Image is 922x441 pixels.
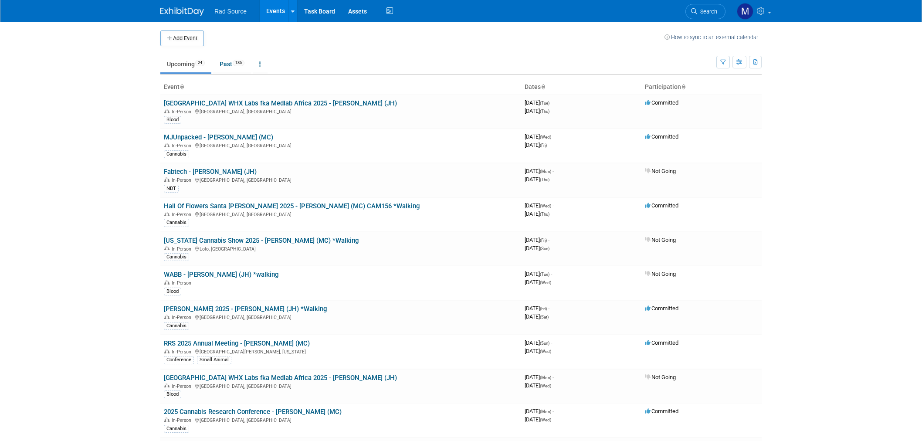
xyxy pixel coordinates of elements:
[645,133,678,140] span: Committed
[541,83,545,90] a: Sort by Start Date
[164,383,169,388] img: In-Person Event
[645,408,678,414] span: Committed
[172,212,194,217] span: In-Person
[164,280,169,285] img: In-Person Event
[645,99,678,106] span: Committed
[540,169,551,174] span: (Mon)
[540,375,551,380] span: (Mon)
[172,177,194,183] span: In-Person
[645,271,676,277] span: Not Going
[172,143,194,149] span: In-Person
[525,202,554,209] span: [DATE]
[540,212,549,217] span: (Thu)
[525,313,549,320] span: [DATE]
[164,417,169,422] img: In-Person Event
[737,3,753,20] img: Melissa Conboy
[180,83,184,90] a: Sort by Event Name
[197,356,231,364] div: Small Animal
[525,408,554,414] span: [DATE]
[164,313,518,320] div: [GEOGRAPHIC_DATA], [GEOGRAPHIC_DATA]
[540,409,551,414] span: (Mon)
[164,315,169,319] img: In-Person Event
[164,108,518,115] div: [GEOGRAPHIC_DATA], [GEOGRAPHIC_DATA]
[195,60,205,66] span: 24
[540,383,551,388] span: (Wed)
[540,417,551,422] span: (Wed)
[525,374,554,380] span: [DATE]
[164,185,179,193] div: NDT
[172,349,194,355] span: In-Person
[164,109,169,113] img: In-Person Event
[164,245,518,252] div: Lolo, [GEOGRAPHIC_DATA]
[164,143,169,147] img: In-Person Event
[540,238,547,243] span: (Fri)
[525,99,552,106] span: [DATE]
[525,142,547,148] span: [DATE]
[172,417,194,423] span: In-Person
[164,339,310,347] a: RRS 2025 Annual Meeting - [PERSON_NAME] (MC)
[172,109,194,115] span: In-Person
[540,135,551,139] span: (Wed)
[525,237,549,243] span: [DATE]
[521,80,641,95] th: Dates
[540,306,547,311] span: (Fri)
[164,210,518,217] div: [GEOGRAPHIC_DATA], [GEOGRAPHIC_DATA]
[164,176,518,183] div: [GEOGRAPHIC_DATA], [GEOGRAPHIC_DATA]
[697,8,717,15] span: Search
[681,83,685,90] a: Sort by Participation Type
[214,8,247,15] span: Rad Source
[525,168,554,174] span: [DATE]
[233,60,244,66] span: 186
[525,108,549,114] span: [DATE]
[553,202,554,209] span: -
[525,339,552,346] span: [DATE]
[540,280,551,285] span: (Wed)
[172,315,194,320] span: In-Person
[164,348,518,355] div: [GEOGRAPHIC_DATA][PERSON_NAME], [US_STATE]
[553,168,554,174] span: -
[540,349,551,354] span: (Wed)
[164,202,420,210] a: Hall Of Flowers Santa [PERSON_NAME] 2025 - [PERSON_NAME] (MC) CAM156 *Walking
[548,305,549,312] span: -
[160,80,521,95] th: Event
[551,99,552,106] span: -
[164,408,342,416] a: 2025 Cannabis Research Conference - [PERSON_NAME] (MC)
[160,56,211,72] a: Upcoming24
[525,133,554,140] span: [DATE]
[540,177,549,182] span: (Thu)
[551,271,552,277] span: -
[164,374,397,382] a: [GEOGRAPHIC_DATA] WHX Labs fka Medlab Africa 2025 - [PERSON_NAME] (JH)
[160,31,204,46] button: Add Event
[525,416,551,423] span: [DATE]
[164,305,327,313] a: [PERSON_NAME] 2025 - [PERSON_NAME] (JH) *Walking
[164,349,169,353] img: In-Person Event
[164,116,181,124] div: Blood
[540,341,549,346] span: (Sun)
[164,382,518,389] div: [GEOGRAPHIC_DATA], [GEOGRAPHIC_DATA]
[525,279,551,285] span: [DATE]
[164,150,189,158] div: Cannabis
[164,212,169,216] img: In-Person Event
[525,348,551,354] span: [DATE]
[172,246,194,252] span: In-Person
[645,305,678,312] span: Committed
[525,271,552,277] span: [DATE]
[540,246,549,251] span: (Sun)
[540,204,551,208] span: (Wed)
[525,382,551,389] span: [DATE]
[525,210,549,217] span: [DATE]
[213,56,251,72] a: Past186
[164,356,194,364] div: Conference
[685,4,725,19] a: Search
[540,101,549,105] span: (Tue)
[645,237,676,243] span: Not Going
[164,253,189,261] div: Cannabis
[540,109,549,114] span: (Thu)
[645,374,676,380] span: Not Going
[164,133,273,141] a: MJUnpacked - [PERSON_NAME] (MC)
[164,246,169,251] img: In-Person Event
[164,219,189,227] div: Cannabis
[548,237,549,243] span: -
[645,339,678,346] span: Committed
[164,177,169,182] img: In-Person Event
